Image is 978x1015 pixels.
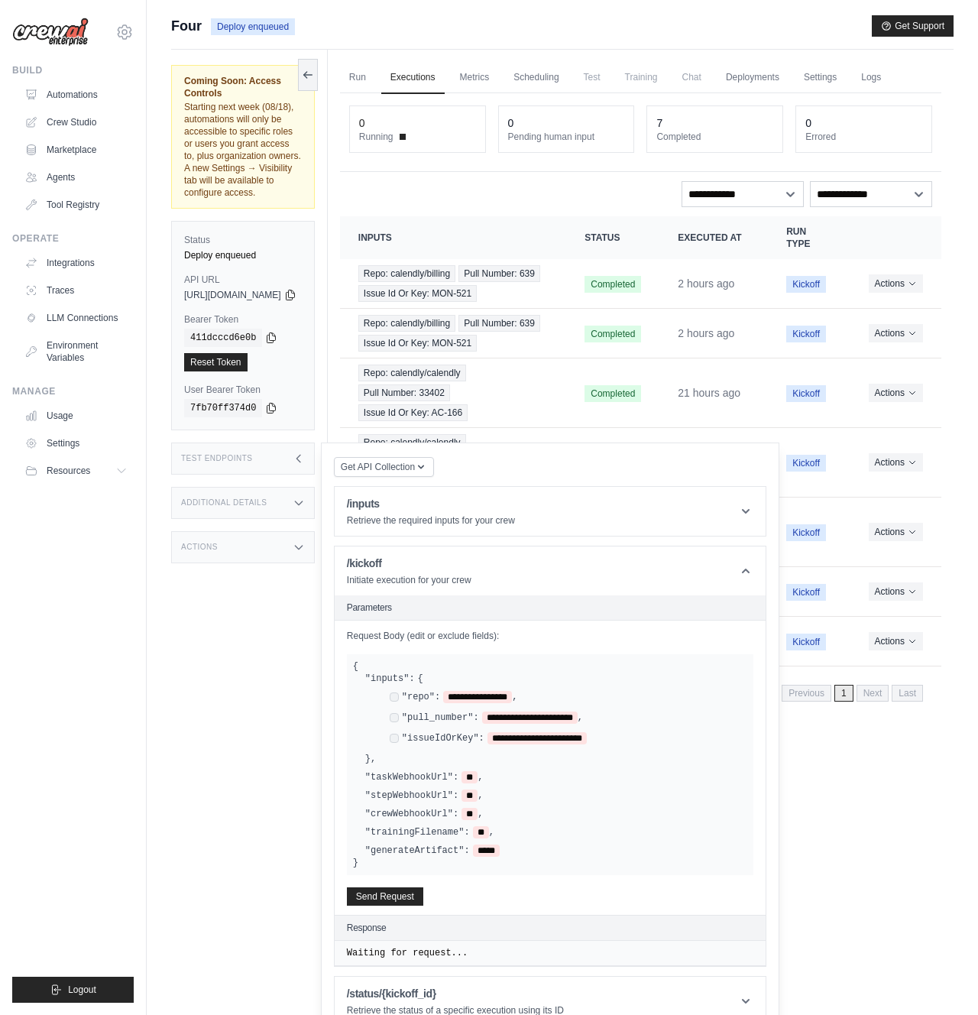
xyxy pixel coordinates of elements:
[585,385,641,402] span: Completed
[869,384,923,402] button: Actions for execution
[371,753,376,765] span: ,
[18,459,134,483] button: Resources
[358,315,455,332] span: Repo: calendly/billing
[334,457,434,477] button: Get API Collection
[181,543,218,552] h3: Actions
[347,496,515,511] h1: /inputs
[834,685,853,702] span: 1
[347,574,471,586] p: Initiate execution for your crew
[18,193,134,217] a: Tool Registry
[902,942,978,1015] iframe: Chat Widget
[184,384,302,396] label: User Bearer Token
[184,399,262,417] code: 7fb70ff374d0
[347,514,515,527] p: Retrieve the required inputs for your crew
[341,461,415,473] span: Get API Collection
[347,887,423,906] button: Send Request
[656,131,773,143] dt: Completed
[171,15,202,37] span: Four
[184,274,302,286] label: API URL
[365,790,458,802] label: "stepWebhookUrl":
[869,453,923,472] button: Actions for execution
[578,712,583,724] span: ,
[575,62,610,92] span: Test
[18,333,134,370] a: Environment Variables
[347,986,564,1001] h1: /status/{kickoff_id}
[68,984,96,996] span: Logout
[365,826,470,838] label: "trainingFilename":
[869,523,923,541] button: Actions for execution
[478,771,483,783] span: ,
[184,289,281,301] span: [URL][DOMAIN_NAME]
[12,232,134,245] div: Operate
[184,102,301,198] span: Starting next week (08/18), automations will only be accessible to specific roles or users you gr...
[805,115,811,131] div: 0
[678,277,734,290] time: August 14, 2025 at 14:29 EDT
[340,216,941,712] section: Crew executions table
[347,556,471,571] h1: /kickoff
[508,131,625,143] dt: Pending human input
[508,115,514,131] div: 0
[478,808,483,820] span: ,
[451,62,499,94] a: Metrics
[358,265,455,282] span: Repo: calendly/billing
[892,685,923,702] span: Last
[18,431,134,456] a: Settings
[365,753,371,765] span: }
[358,265,548,302] a: View execution details for Repo
[12,64,134,76] div: Build
[872,15,954,37] button: Get Support
[358,315,548,352] a: View execution details for Repo
[869,274,923,293] button: Actions for execution
[402,691,440,703] label: "repo":
[805,131,922,143] dt: Errored
[402,732,484,744] label: "issueIdOrKey":
[786,634,826,650] span: Kickoff
[869,324,923,342] button: Actions for execution
[18,165,134,190] a: Agents
[504,62,568,94] a: Scheduling
[184,313,302,326] label: Bearer Token
[768,216,850,259] th: Run Type
[786,455,826,472] span: Kickoff
[358,384,450,401] span: Pull Number: 33402
[747,685,923,702] nav: Pagination
[184,75,302,99] span: Coming Soon: Access Controls
[358,404,468,421] span: Issue Id Or Key: AC-166
[786,385,826,402] span: Kickoff
[365,808,458,820] label: "crewWebhookUrl":
[786,524,826,541] span: Kickoff
[673,62,711,92] span: Chat is not available until the deployment is complete
[585,276,641,293] span: Completed
[340,62,375,94] a: Run
[566,216,659,259] th: Status
[347,602,753,614] h2: Parameters
[18,306,134,330] a: LLM Connections
[365,673,415,685] label: "inputs":
[18,138,134,162] a: Marketplace
[353,661,358,672] span: {
[656,115,662,131] div: 7
[347,922,387,934] h2: Response
[418,673,423,685] span: {
[47,465,90,477] span: Resources
[181,498,267,507] h3: Additional Details
[18,278,134,303] a: Traces
[184,234,302,246] label: Status
[184,353,248,371] a: Reset Token
[489,826,494,838] span: ,
[717,62,789,94] a: Deployments
[358,335,477,352] span: Issue Id Or Key: MON-521
[795,62,846,94] a: Settings
[402,712,479,724] label: "pull_number":
[852,62,890,94] a: Logs
[358,285,477,302] span: Issue Id Or Key: MON-521
[358,434,466,451] span: Repo: calendly/calendly
[18,83,134,107] a: Automations
[18,110,134,135] a: Crew Studio
[181,454,253,463] h3: Test Endpoints
[12,385,134,397] div: Manage
[365,771,458,783] label: "taskWebhookUrl":
[678,387,740,399] time: August 13, 2025 at 18:44 EDT
[358,365,466,381] span: Repo: calendly/calendly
